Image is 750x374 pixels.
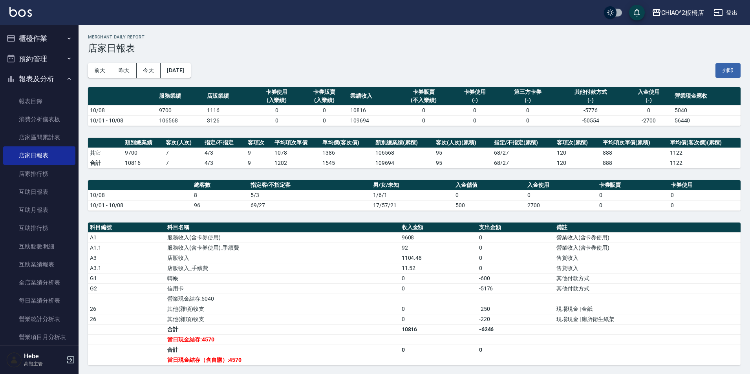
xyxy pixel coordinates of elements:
th: 科目名稱 [165,223,400,233]
button: 預約管理 [3,49,75,69]
td: 營業收入(含卡券使用) [554,232,741,243]
th: 店販業績 [205,87,253,106]
td: 服務收入(含卡券使用)_手續費 [165,243,400,253]
td: A3 [88,253,165,263]
a: 互助業績報表 [3,255,75,274]
a: 營業統計分析表 [3,310,75,328]
div: 第三方卡券 [501,88,554,96]
img: Person [6,352,22,368]
th: 卡券販賣 [597,180,669,190]
td: -2700 [625,115,673,126]
td: 其他付款方式 [554,273,741,283]
td: 營業收入(含卡券使用) [554,243,741,253]
td: 17/57/21 [371,200,454,210]
th: 入金使用 [525,180,597,190]
a: 互助日報表 [3,183,75,201]
td: 10/08 [88,105,157,115]
th: 備註 [554,223,741,233]
a: 營業項目月分析表 [3,328,75,346]
td: A3.1 [88,263,165,273]
td: 其他(雜項)收支 [165,314,400,324]
td: 合計 [165,345,400,355]
td: 0 [400,304,477,314]
td: 888 [601,148,668,158]
a: 互助排行榜 [3,219,75,237]
td: 售貨收入 [554,263,741,273]
td: 1078 [273,148,320,158]
th: 卡券使用 [669,180,741,190]
td: -5776 [557,105,625,115]
td: 營業現金結存:5040 [165,294,400,304]
div: (-) [501,96,554,104]
p: 高階主管 [24,360,64,367]
td: 0 [597,200,669,210]
td: 10816 [348,105,396,115]
a: 報表目錄 [3,92,75,110]
h5: Hebe [24,352,64,360]
div: CHIAO^2板橋店 [661,8,704,18]
td: 合計 [165,324,400,334]
th: 業績收入 [348,87,396,106]
th: 客次(人次) [164,138,203,148]
td: 9608 [400,232,477,243]
td: 服務收入(含卡券使用) [165,232,400,243]
td: 0 [669,200,741,210]
a: 每日業績分析表 [3,292,75,310]
td: 4/3 [203,158,246,168]
th: 服務業績 [157,87,205,106]
button: [DATE] [161,63,190,78]
h3: 店家日報表 [88,43,741,54]
td: 0 [300,105,348,115]
a: 店家日報表 [3,146,75,164]
td: 其他(雜項)收支 [165,304,400,314]
button: 登出 [710,5,741,20]
div: 入金使用 [627,88,671,96]
td: G1 [88,273,165,283]
td: 109694 [373,158,434,168]
td: -6246 [477,324,554,334]
td: 0 [400,345,477,355]
td: A1 [88,232,165,243]
td: 1122 [668,148,741,158]
td: 56440 [673,115,741,126]
td: 0 [451,105,499,115]
td: -50554 [557,115,625,126]
th: 指定/不指定(累積) [492,138,555,148]
td: 0 [597,190,669,200]
td: 11.52 [400,263,477,273]
td: 售貨收入 [554,253,741,263]
a: 消費分析儀表板 [3,110,75,128]
td: 2700 [525,200,597,210]
td: 0 [451,115,499,126]
a: 店家排行榜 [3,165,75,183]
td: 0 [477,345,554,355]
td: 1545 [320,158,373,168]
td: G2 [88,283,165,294]
button: CHIAO^2板橋店 [649,5,708,21]
td: 0 [669,190,741,200]
td: 3126 [205,115,253,126]
td: 0 [253,105,301,115]
td: 信用卡 [165,283,400,294]
td: 5040 [673,105,741,115]
table: a dense table [88,180,741,211]
th: 客項次(累積) [555,138,601,148]
th: 客次(人次)(累積) [434,138,492,148]
td: 120 [555,158,601,168]
table: a dense table [88,223,741,365]
td: 26 [88,314,165,324]
a: 全店業績分析表 [3,274,75,292]
td: 10/01 - 10/08 [88,200,192,210]
td: A1.1 [88,243,165,253]
td: 0 [300,115,348,126]
td: 95 [434,148,492,158]
td: 0 [477,232,554,243]
td: 0 [400,283,477,294]
td: 8 [192,190,249,200]
td: 109694 [348,115,396,126]
div: 卡券販賣 [302,88,346,96]
td: 92 [400,243,477,253]
th: 營業現金應收 [673,87,741,106]
th: 平均項次單價 [273,138,320,148]
td: 0 [253,115,301,126]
